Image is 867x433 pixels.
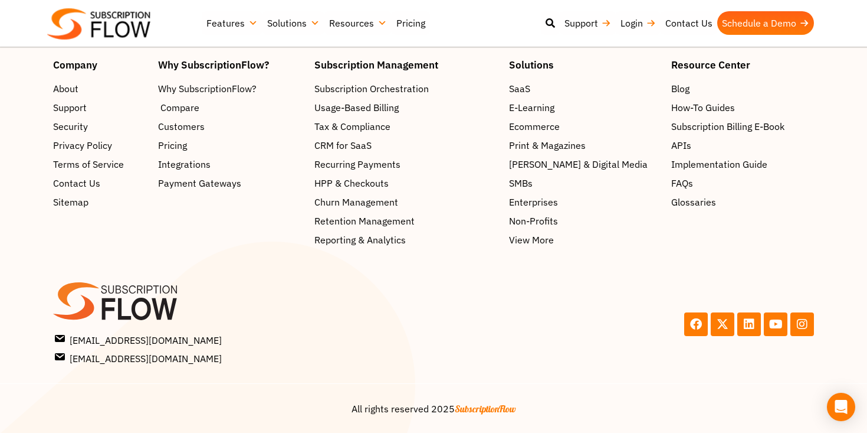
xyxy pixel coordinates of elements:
[53,119,146,134] a: Security
[509,195,558,209] span: Enterprises
[314,214,497,228] a: Retention Management
[509,100,659,115] a: E-Learning
[158,119,205,134] span: Customers
[314,82,497,96] a: Subscription Orchestration
[53,176,100,190] span: Contact Us
[324,11,392,35] a: Resources
[314,195,497,209] a: Churn Management
[55,350,222,366] span: [EMAIL_ADDRESS][DOMAIN_NAME]
[158,157,303,171] a: Integrations
[560,11,616,35] a: Support
[509,138,659,152] a: Print & Magazines
[671,176,693,190] span: FAQs
[160,100,199,115] span: Compare
[53,100,87,115] span: Support
[509,176,659,190] a: SMBs
[314,138,497,152] a: CRM for SaaS
[314,119,390,134] span: Tax & Compliance
[158,82,303,96] a: Why SubscriptionFlow?
[661,11,717,35] a: Contact Us
[671,60,814,70] h4: Resource Center
[671,119,814,134] a: Subscription Billing E-Book
[158,60,303,70] h4: Why SubscriptionFlow?
[671,100,735,115] span: How-To Guides
[671,119,784,134] span: Subscription Billing E-Book
[671,195,814,209] a: Glossaries
[314,176,497,190] a: HPP & Checkouts
[671,157,814,171] a: Implementation Guide
[53,157,146,171] a: Terms of Service
[314,233,406,247] span: Reporting & Analytics
[158,138,303,152] a: Pricing
[314,214,415,228] span: Retention Management
[53,195,88,209] span: Sitemap
[158,82,257,96] span: Why SubscriptionFlow?
[509,82,530,96] span: SaaS
[671,157,767,171] span: Implementation Guide
[671,82,814,96] a: Blog
[509,157,648,171] span: [PERSON_NAME] & Digital Media
[53,176,146,190] a: Contact Us
[671,138,814,152] a: APIs
[158,100,303,115] a: Compare
[392,11,430,35] a: Pricing
[509,138,586,152] span: Print & Magazines
[509,233,659,247] a: View More
[616,11,661,35] a: Login
[53,60,146,70] h4: Company
[55,332,222,347] span: [EMAIL_ADDRESS][DOMAIN_NAME]
[47,8,150,40] img: Subscriptionflow
[314,100,497,115] a: Usage-Based Billing
[509,157,659,171] a: [PERSON_NAME] & Digital Media
[53,82,78,96] span: About
[314,138,372,152] span: CRM for SaaS
[53,82,146,96] a: About
[827,393,855,421] div: Open Intercom Messenger
[671,82,689,96] span: Blog
[53,157,124,171] span: Terms of Service
[314,157,400,171] span: Recurring Payments
[314,60,497,70] h4: Subscription Management
[671,195,716,209] span: Glossaries
[671,100,814,115] a: How-To Guides
[314,82,429,96] span: Subscription Orchestration
[314,119,497,134] a: Tax & Compliance
[53,100,146,115] a: Support
[158,176,241,190] span: Payment Gateways
[509,214,558,228] span: Non-Profits
[53,282,177,320] img: SF-logo
[53,138,146,152] a: Privacy Policy
[53,119,88,134] span: Security
[509,233,554,247] span: View More
[671,138,691,152] span: APIs
[158,119,303,134] a: Customers
[455,403,516,415] span: SubscriptionFlow
[314,233,497,247] a: Reporting & Analytics
[509,119,659,134] a: Ecommerce
[53,138,112,152] span: Privacy Policy
[509,100,554,115] span: E-Learning
[509,214,659,228] a: Non-Profits
[509,195,659,209] a: Enterprises
[671,176,814,190] a: FAQs
[509,176,533,190] span: SMBs
[53,195,146,209] a: Sitemap
[314,195,398,209] span: Churn Management
[55,332,430,347] a: [EMAIL_ADDRESS][DOMAIN_NAME]
[158,157,211,171] span: Integrations
[55,350,430,366] a: [EMAIL_ADDRESS][DOMAIN_NAME]
[314,100,399,115] span: Usage-Based Billing
[158,176,303,190] a: Payment Gateways
[509,119,560,134] span: Ecommerce
[53,402,814,416] center: All rights reserved 2025
[202,11,262,35] a: Features
[717,11,814,35] a: Schedule a Demo
[509,82,659,96] a: SaaS
[314,157,497,171] a: Recurring Payments
[314,176,389,190] span: HPP & Checkouts
[509,60,659,70] h4: Solutions
[262,11,324,35] a: Solutions
[158,138,187,152] span: Pricing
